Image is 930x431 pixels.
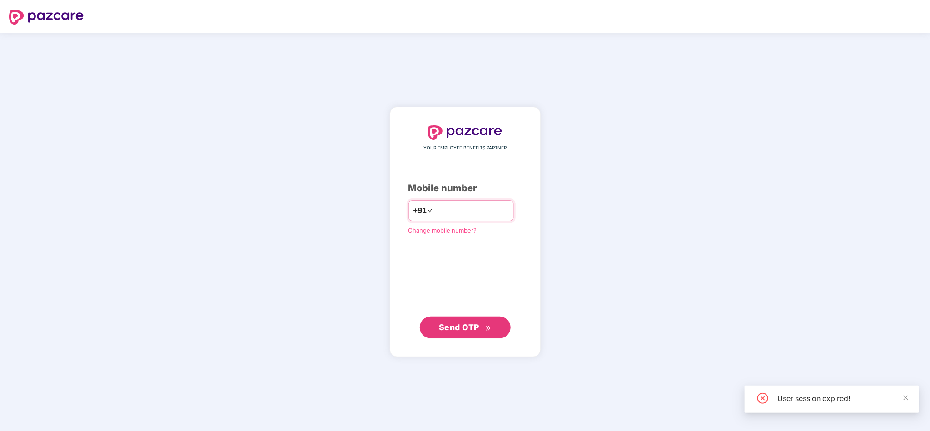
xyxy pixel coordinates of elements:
[9,10,84,25] img: logo
[423,144,507,152] span: YOUR EMPLOYEE BENEFITS PARTNER
[420,317,511,338] button: Send OTPdouble-right
[903,395,909,401] span: close
[777,393,908,404] div: User session expired!
[428,125,502,140] img: logo
[485,325,491,331] span: double-right
[439,322,479,332] span: Send OTP
[427,208,433,213] span: down
[408,181,522,195] div: Mobile number
[413,205,427,216] span: +91
[408,227,477,234] a: Change mobile number?
[757,393,768,404] span: close-circle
